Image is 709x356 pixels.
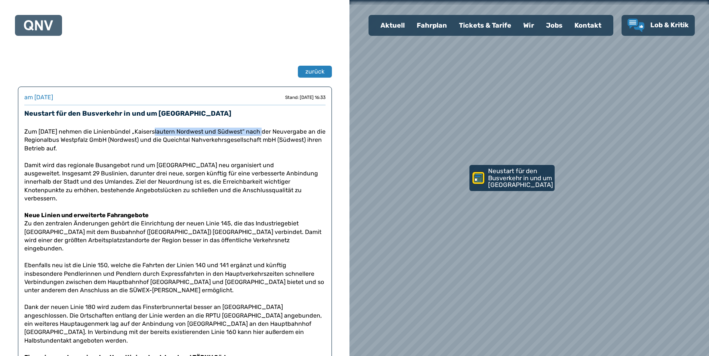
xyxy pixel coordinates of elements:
[24,161,326,203] p: Damit wird das regionale Busangebot rund um [GEOGRAPHIC_DATA] neu organisiert und ausgeweitet. In...
[568,16,607,35] a: Kontakt
[305,67,324,76] span: zurück
[469,165,552,191] div: Neustart für den Busverkehr in und um [GEOGRAPHIC_DATA]
[374,16,411,35] a: Aktuell
[411,16,453,35] a: Fahrplan
[24,212,149,219] strong: Neue Linien und erweiterte Fahrangebote
[24,128,326,153] p: Zum [DATE] nehmen die Linienbündel „Kaiserslautern Nordwest und Südwest“ nach der Neuvergabe an d...
[24,253,326,295] p: Ebenfalls neu ist die Linie 150, welche die Fahrten der Linien 140 und 141 ergänzt und künftig in...
[285,94,326,100] div: Stand: [DATE] 16:33
[650,21,689,29] span: Lob & Kritik
[488,168,553,188] p: Neustart für den Busverkehr in und um [GEOGRAPHIC_DATA]
[517,16,540,35] a: Wir
[24,203,326,253] p: Zu den zentralen Änderungen gehört die Einrichtung der neuen Linie 145, die das Industriegebiet [...
[628,19,689,32] a: Lob & Kritik
[24,108,326,119] h3: Neustart für den Busverkehr in und um [GEOGRAPHIC_DATA]
[540,16,568,35] a: Jobs
[298,66,332,78] button: zurück
[24,295,326,345] p: Dank der neuen Linie 180 wird zudem das Finsterbrunnertal besser an [GEOGRAPHIC_DATA] angeschloss...
[24,93,53,102] div: am [DATE]
[453,16,517,35] a: Tickets & Tarife
[24,20,53,31] img: QNV Logo
[469,165,555,191] a: Neustart für den Busverkehr in und um [GEOGRAPHIC_DATA]
[24,18,53,33] a: QNV Logo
